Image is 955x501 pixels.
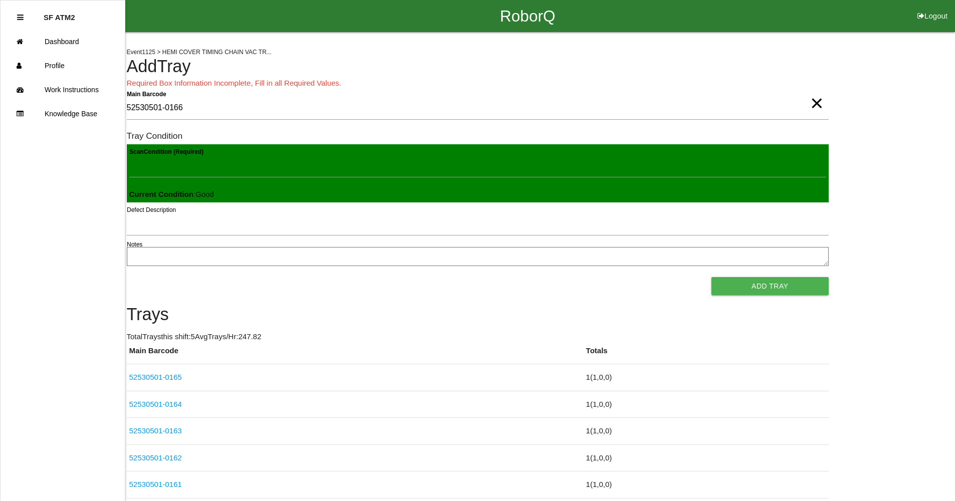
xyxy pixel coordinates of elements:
button: Add Tray [711,277,828,295]
span: Event 1125 > HEMI COVER TIMING CHAIN VAC TR... [127,49,272,56]
td: 1 ( 1 , 0 , 0 ) [584,418,829,445]
b: Scan Condition (Required) [129,148,204,155]
a: Dashboard [1,30,125,54]
a: Knowledge Base [1,102,125,126]
input: Required [127,97,829,120]
p: Required Box Information Incomplete, Fill in all Required Values. [127,78,829,89]
b: Main Barcode [127,90,166,97]
p: Total Trays this shift: 5 Avg Trays /Hr: 247.82 [127,331,829,343]
a: 52530501-0162 [129,453,182,462]
th: Main Barcode [127,345,584,364]
b: Current Condition [129,190,194,198]
label: Defect Description [127,205,176,214]
th: Totals [584,345,829,364]
a: Profile [1,54,125,78]
h4: Add Tray [127,57,829,76]
h4: Trays [127,305,829,324]
td: 1 ( 1 , 0 , 0 ) [584,364,829,391]
td: 1 ( 1 , 0 , 0 ) [584,471,829,498]
td: 1 ( 1 , 0 , 0 ) [584,391,829,418]
div: Close [17,6,24,30]
a: 52530501-0163 [129,426,182,435]
span: Clear Input [810,83,823,103]
label: Notes [127,240,142,249]
a: 52530501-0161 [129,480,182,488]
span: : Good [129,190,214,198]
a: 52530501-0164 [129,400,182,408]
h6: Tray Condition [127,131,829,141]
a: Work Instructions [1,78,125,102]
a: 52530501-0165 [129,373,182,381]
td: 1 ( 1 , 0 , 0 ) [584,444,829,471]
p: SF ATM2 [44,6,75,22]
